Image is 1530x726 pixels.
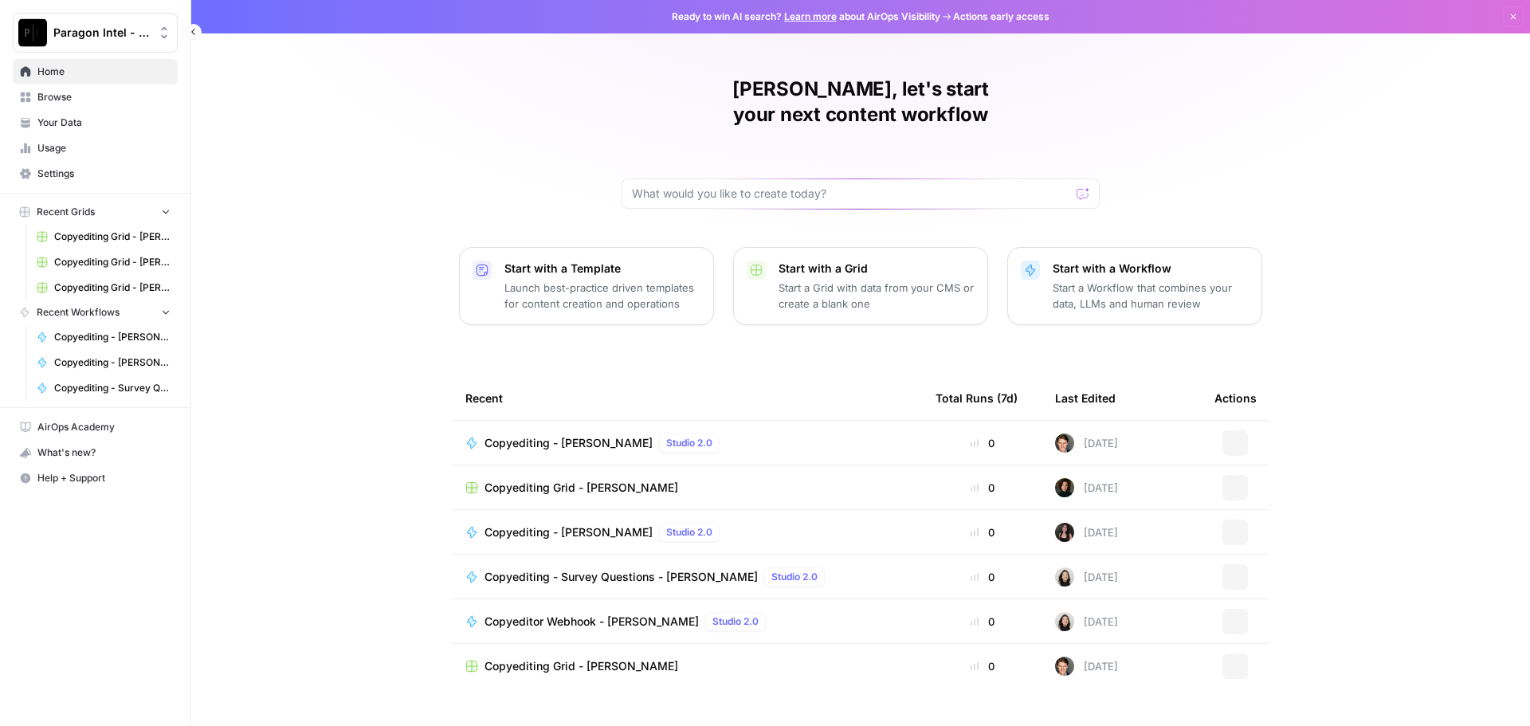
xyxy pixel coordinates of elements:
span: Copyediting - [PERSON_NAME] [54,355,171,370]
div: [DATE] [1055,657,1118,676]
img: t5ef5oef8zpw1w4g2xghobes91mw [1055,567,1074,587]
p: Launch best-practice driven templates for content creation and operations [504,280,700,312]
button: Recent Grids [13,200,178,224]
span: Home [37,65,171,79]
a: Copyediting - [PERSON_NAME]Studio 2.0 [465,434,910,453]
img: Paragon Intel - Copyediting Logo [18,18,47,47]
span: Your Data [37,116,171,130]
span: Actions early access [953,10,1049,24]
span: Browse [37,90,171,104]
div: [DATE] [1055,434,1118,453]
a: Usage [13,135,178,161]
span: Copyediting - Survey Questions - [PERSON_NAME] [54,381,171,395]
button: What's new? [13,440,178,465]
a: Copyediting - Survey Questions - [PERSON_NAME] [29,375,178,401]
a: Browse [13,84,178,110]
button: Recent Workflows [13,300,178,324]
span: Copyediting - [PERSON_NAME] [484,524,653,540]
button: Start with a GridStart a Grid with data from your CMS or create a blank one [733,247,988,325]
a: Copyediting - [PERSON_NAME]Studio 2.0 [465,523,910,542]
span: Settings [37,167,171,181]
p: Start with a Grid [779,261,975,277]
h1: [PERSON_NAME], let's start your next content workflow [622,77,1100,128]
div: 0 [936,435,1030,451]
div: Total Runs (7d) [936,376,1018,420]
img: qw00ik6ez51o8uf7vgx83yxyzow9 [1055,657,1074,676]
a: Copyediting Grid - [PERSON_NAME] [465,658,910,674]
span: Recent Grids [37,205,95,219]
div: Actions [1214,376,1257,420]
a: Copyeditor Webhook - [PERSON_NAME]Studio 2.0 [465,612,910,631]
span: AirOps Academy [37,420,171,434]
span: Copyeditor Webhook - [PERSON_NAME] [484,614,699,630]
span: Copyediting Grid - [PERSON_NAME] [54,230,171,244]
span: Usage [37,141,171,155]
span: Copyediting Grid - [PERSON_NAME] [54,255,171,269]
span: Copyediting Grid - [PERSON_NAME] [484,480,678,496]
p: Start with a Workflow [1053,261,1249,277]
img: qw00ik6ez51o8uf7vgx83yxyzow9 [1055,434,1074,453]
span: Recent Workflows [37,305,120,320]
span: Copyediting - [PERSON_NAME] [484,435,653,451]
a: Your Data [13,110,178,135]
span: Copyediting - Survey Questions - [PERSON_NAME] [484,569,758,585]
a: Copyediting Grid - [PERSON_NAME] [29,249,178,275]
a: Learn more [784,10,837,22]
button: Start with a WorkflowStart a Workflow that combines your data, LLMs and human review [1007,247,1262,325]
a: Copyediting - [PERSON_NAME] [29,324,178,350]
a: Copyediting Grid - [PERSON_NAME] [465,480,910,496]
div: 0 [936,569,1030,585]
div: 0 [936,480,1030,496]
div: 0 [936,658,1030,674]
div: [DATE] [1055,612,1118,631]
div: [DATE] [1055,567,1118,587]
img: trpfjrwlykpjh1hxat11z5guyxrg [1055,478,1074,497]
span: Copyediting - [PERSON_NAME] [54,330,171,344]
span: Ready to win AI search? about AirOps Visibility [672,10,940,24]
div: Recent [465,376,910,420]
button: Workspace: Paragon Intel - Copyediting [13,13,178,53]
div: [DATE] [1055,523,1118,542]
a: AirOps Academy [13,414,178,440]
a: Copyediting Grid - [PERSON_NAME] [29,275,178,300]
span: Studio 2.0 [666,436,712,450]
button: Help + Support [13,465,178,491]
a: Copyediting - Survey Questions - [PERSON_NAME]Studio 2.0 [465,567,910,587]
div: Last Edited [1055,376,1116,420]
p: Start with a Template [504,261,700,277]
span: Studio 2.0 [666,525,712,540]
span: Help + Support [37,471,171,485]
div: 0 [936,524,1030,540]
div: 0 [936,614,1030,630]
a: Copyediting Grid - [PERSON_NAME] [29,224,178,249]
div: What's new? [14,441,177,465]
span: Copyediting Grid - [PERSON_NAME] [54,281,171,295]
a: Settings [13,161,178,186]
span: Studio 2.0 [712,614,759,629]
span: Paragon Intel - Copyediting [53,25,150,41]
p: Start a Workflow that combines your data, LLMs and human review [1053,280,1249,312]
span: Studio 2.0 [771,570,818,584]
button: Start with a TemplateLaunch best-practice driven templates for content creation and operations [459,247,714,325]
div: [DATE] [1055,478,1118,497]
span: Copyediting Grid - [PERSON_NAME] [484,658,678,674]
a: Copyediting - [PERSON_NAME] [29,350,178,375]
input: What would you like to create today? [632,186,1070,202]
img: t5ef5oef8zpw1w4g2xghobes91mw [1055,612,1074,631]
img: 5nlru5lqams5xbrbfyykk2kep4hl [1055,523,1074,542]
a: Home [13,59,178,84]
p: Start a Grid with data from your CMS or create a blank one [779,280,975,312]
